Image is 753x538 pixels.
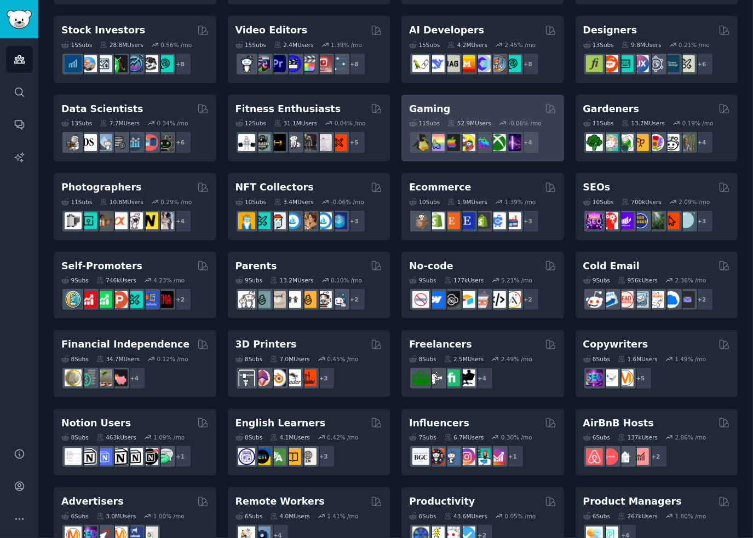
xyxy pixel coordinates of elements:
[458,369,475,386] img: Freelancers
[583,416,654,430] h2: AirBnB Hosts
[647,212,664,229] img: Local_SEO
[601,212,618,229] img: TechSEO
[141,291,158,308] img: betatests
[428,212,445,229] img: shopify
[458,448,475,465] img: InstagramMarketing
[583,119,614,127] div: 11 Sub s
[409,24,484,37] h2: AI Developers
[504,291,521,308] img: Adalo
[489,212,506,229] img: ecommercemarketing
[428,134,445,151] img: CozyGamers
[80,448,97,465] img: notioncreations
[632,291,649,308] img: coldemail
[409,259,453,273] h2: No-code
[618,276,658,284] div: 956k Users
[583,181,611,194] h2: SEOs
[458,212,475,229] img: EtsySellers
[300,212,317,229] img: CryptoArt
[95,55,112,72] img: Forex
[315,55,332,72] img: Youtubevideo
[235,102,341,116] h2: Fitness Enthusiasts
[617,448,634,465] img: rentalproperties
[335,119,366,127] div: 0.04 % /mo
[61,102,143,116] h2: Data Scientists
[96,355,140,363] div: 34.7M Users
[586,291,603,308] img: sales
[284,291,301,308] img: toddlers
[678,291,695,308] img: EmailOutreach
[601,448,618,465] img: AirBnBHosts
[111,291,128,308] img: ProductHunters
[315,134,332,151] img: physicaltherapy
[583,24,637,37] h2: Designers
[409,119,440,127] div: 11 Sub s
[443,291,460,308] img: NoCodeSaaS
[153,433,185,441] div: 1.09 % /mo
[675,276,706,284] div: 2.36 % /mo
[343,131,366,154] div: + 5
[65,291,82,308] img: AppIdeas
[61,41,92,49] div: 15 Sub s
[235,24,308,37] h2: Video Editors
[300,55,317,72] img: finalcutpro
[409,338,472,351] h2: Freelancers
[235,416,326,430] h2: English Learners
[126,134,143,151] img: analytics
[238,212,255,229] img: NFTExchange
[111,448,128,465] img: NotionGeeks
[111,55,128,72] img: Trading
[169,288,192,311] div: + 2
[61,119,92,127] div: 13 Sub s
[679,198,710,206] div: 2.09 % /mo
[96,276,136,284] div: 746k Users
[312,445,335,468] div: + 3
[157,448,174,465] img: NotionPromote
[95,134,112,151] img: statistics
[428,55,445,72] img: DeepSeek
[663,212,680,229] img: GoogleSearchConsole
[157,134,174,151] img: data
[412,448,429,465] img: BeautyGuruChatter
[80,291,97,308] img: youtubepromotion
[458,55,475,72] img: MistralAI
[235,355,263,363] div: 8 Sub s
[300,291,317,308] img: NewParents
[300,134,317,151] img: fitness30plus
[586,134,603,151] img: vegetablegardening
[235,181,314,194] h2: NFT Collectors
[647,134,664,151] img: flowers
[409,198,440,206] div: 10 Sub s
[632,448,649,465] img: AirBnBInvesting
[412,369,429,386] img: forhire
[80,212,97,229] img: streetphotography
[111,134,128,151] img: dataengineering
[235,41,266,49] div: 15 Sub s
[80,55,97,72] img: ValueInvesting
[632,212,649,229] img: SEO_cases
[583,259,640,273] h2: Cold Email
[235,198,266,206] div: 10 Sub s
[141,55,158,72] img: swingtrading
[96,512,136,520] div: 3.0M Users
[238,369,255,386] img: 3Dprinting
[235,433,263,441] div: 8 Sub s
[428,291,445,308] img: webflow
[617,55,634,72] img: UI_Design
[583,433,611,441] div: 6 Sub s
[123,367,146,390] div: + 4
[254,55,271,72] img: editors
[617,369,634,386] img: content_marketing
[95,369,112,386] img: Fire
[409,512,436,520] div: 6 Sub s
[474,448,491,465] img: influencermarketing
[675,355,706,363] div: 1.49 % /mo
[95,212,112,229] img: AnalogCommunity
[327,433,358,441] div: 0.42 % /mo
[254,448,271,465] img: EnglishLearning
[300,448,317,465] img: Learn_English
[583,102,640,116] h2: Gardeners
[269,212,286,229] img: NFTmarket
[61,198,92,206] div: 11 Sub s
[505,512,536,520] div: 0.05 % /mo
[470,367,493,390] div: + 4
